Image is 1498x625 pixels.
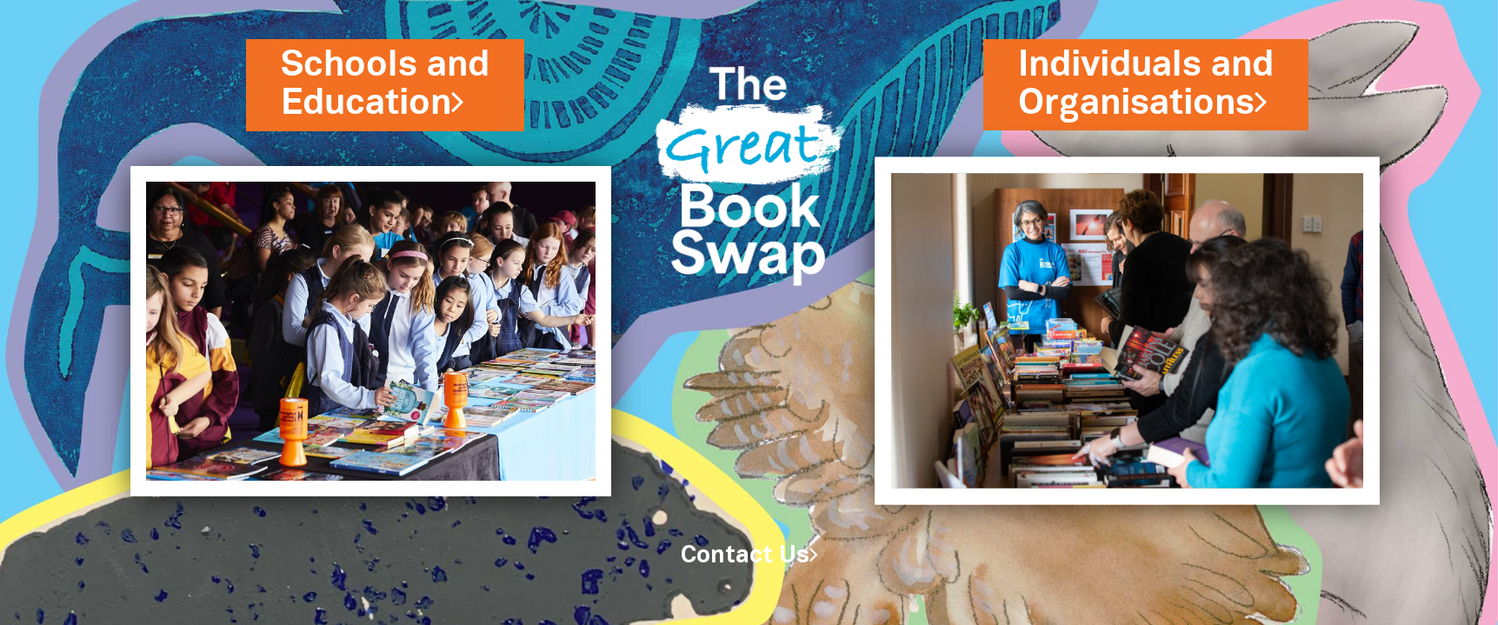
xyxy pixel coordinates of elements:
[130,166,611,496] img: Schools and Education
[1018,41,1274,128] a: Individuals andOrganisations
[681,545,818,567] a: Contact Us
[875,157,1380,505] img: Individuals and Organisations
[637,21,861,317] img: Great Bookswap logo
[281,41,489,128] a: Schools andEducation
